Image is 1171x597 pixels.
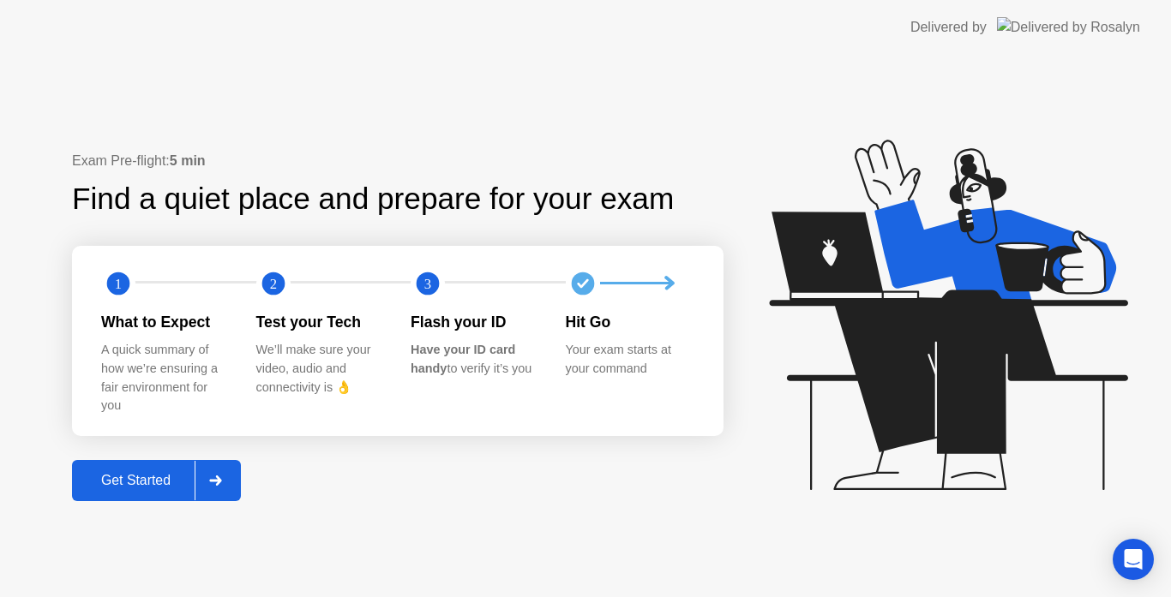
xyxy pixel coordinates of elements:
div: to verify it’s you [411,341,538,378]
div: What to Expect [101,311,229,333]
div: We’ll make sure your video, audio and connectivity is 👌 [256,341,384,397]
div: Your exam starts at your command [566,341,694,378]
div: Get Started [77,473,195,488]
div: Delivered by [910,17,987,38]
div: Flash your ID [411,311,538,333]
div: A quick summary of how we’re ensuring a fair environment for you [101,341,229,415]
text: 3 [424,276,431,292]
div: Open Intercom Messenger [1113,539,1154,580]
div: Exam Pre-flight: [72,151,724,171]
text: 2 [269,276,276,292]
button: Get Started [72,460,241,501]
b: Have your ID card handy [411,343,515,375]
div: Find a quiet place and prepare for your exam [72,176,676,222]
div: Test your Tech [256,311,384,333]
b: 5 min [170,153,206,168]
text: 1 [115,276,122,292]
div: Hit Go [566,311,694,333]
img: Delivered by Rosalyn [997,17,1140,37]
